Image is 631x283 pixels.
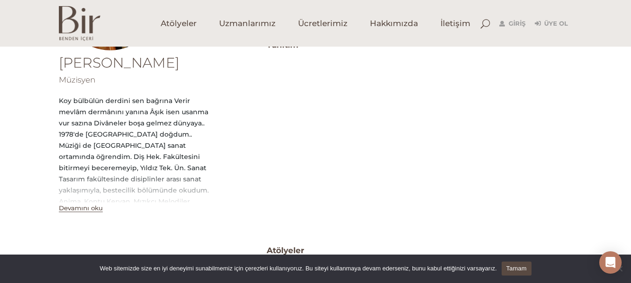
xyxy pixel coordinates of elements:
h1: [PERSON_NAME] [59,56,215,70]
span: Uzmanlarımız [219,18,276,29]
span: Hakkımızda [370,18,418,29]
span: İletişim [440,18,470,29]
span: Atölyeler [267,229,304,258]
a: Tamam [502,262,532,276]
span: Müzisyen [59,75,95,84]
span: Web sitemizde size en iyi deneyimi sunabilmemiz için çerezleri kullanıyoruz. Bu siteyi kullanmaya... [99,264,496,273]
a: Giriş [499,18,525,29]
div: Open Intercom Messenger [599,251,622,274]
span: Atölyeler [161,18,197,29]
span: Ücretlerimiz [298,18,347,29]
a: Üye Ol [535,18,568,29]
button: Devamını oku [59,204,103,212]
